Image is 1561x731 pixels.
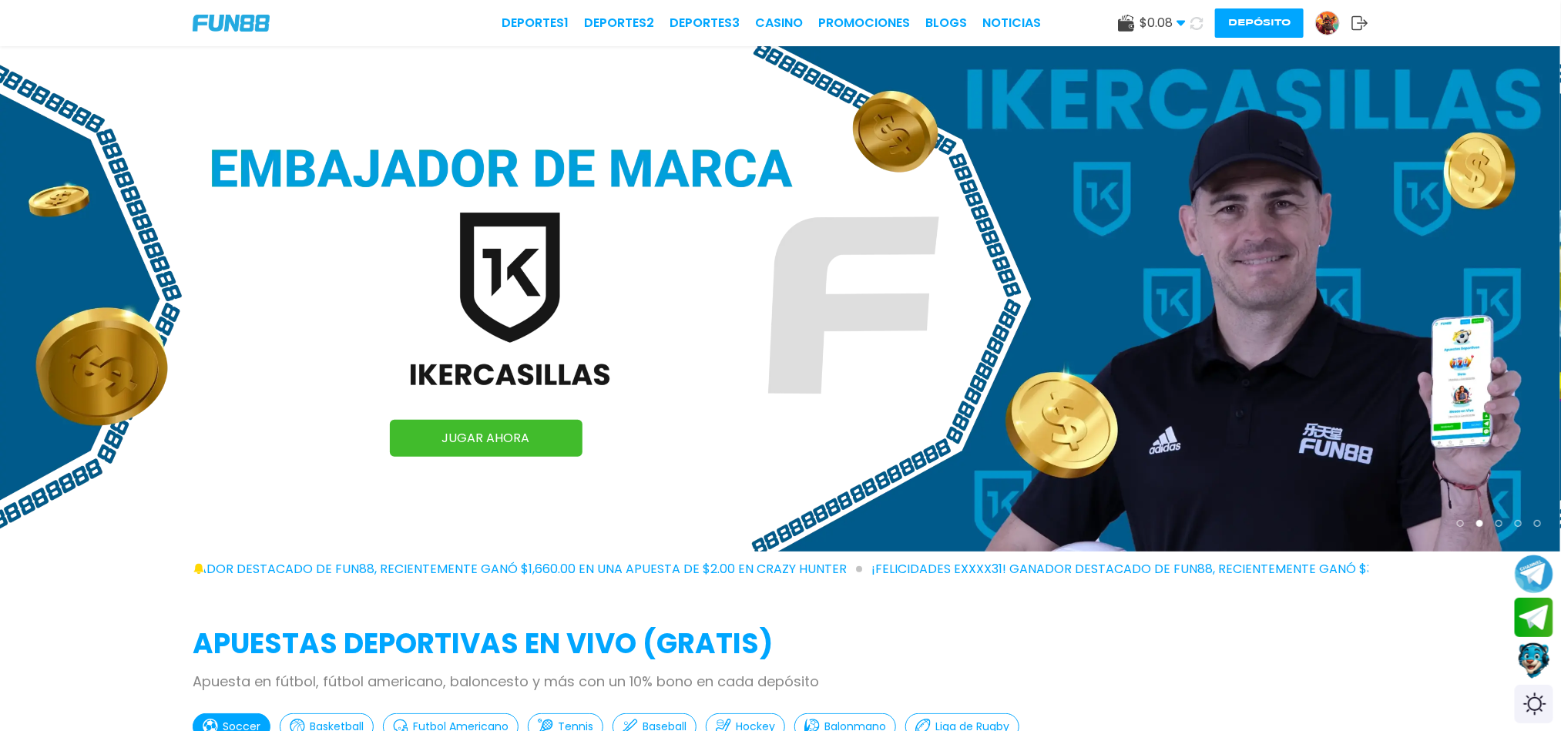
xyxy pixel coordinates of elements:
a: BLOGS [925,14,967,32]
div: Switch theme [1515,685,1553,723]
button: Contact customer service [1515,641,1553,681]
a: Avatar [1315,11,1351,35]
h2: APUESTAS DEPORTIVAS EN VIVO (gratis) [193,623,1368,665]
button: Join telegram [1515,598,1553,638]
a: CASINO [755,14,803,32]
button: Depósito [1215,8,1304,38]
a: Deportes1 [502,14,569,32]
a: JUGAR AHORA [390,420,582,457]
a: Deportes2 [584,14,654,32]
a: NOTICIAS [982,14,1041,32]
img: Avatar [1316,12,1339,35]
button: Join telegram channel [1515,554,1553,594]
a: Promociones [818,14,910,32]
p: Apuesta en fútbol, fútbol americano, baloncesto y más con un 10% bono en cada depósito [193,671,1368,692]
a: Deportes3 [670,14,740,32]
img: Company Logo [193,15,270,32]
span: ¡FELICIDADES sxxxx9! GANADOR DESTACADO DE FUN88, RECIENTEMENTE GANÓ $1,660.00 EN UNA APUESTA DE $... [37,560,862,578]
span: $ 0.08 [1140,14,1186,32]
